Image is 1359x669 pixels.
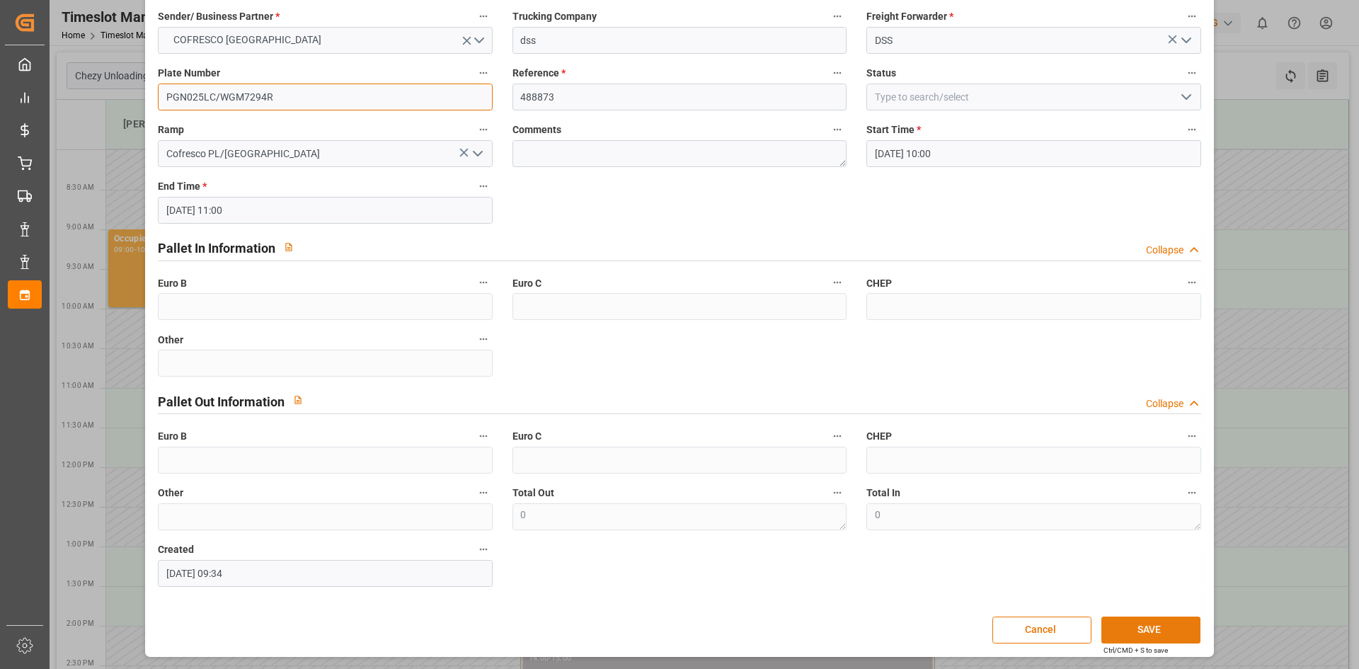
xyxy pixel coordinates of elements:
[512,122,561,137] span: Comments
[866,140,1200,167] input: DD-MM-YYYY HH:MM
[828,484,847,502] button: Total Out
[158,66,220,81] span: Plate Number
[1146,243,1183,258] div: Collapse
[1174,30,1195,52] button: open menu
[1174,86,1195,108] button: open menu
[866,486,900,501] span: Total In
[474,330,493,348] button: Other
[866,276,892,291] span: CHEP
[512,486,554,501] span: Total Out
[512,66,566,81] span: Reference
[1183,120,1201,139] button: Start Time *
[866,84,1200,110] input: Type to search/select
[474,484,493,502] button: Other
[512,429,541,444] span: Euro C
[1183,64,1201,82] button: Status
[474,540,493,559] button: Created
[158,239,275,258] h2: Pallet In Information
[866,66,896,81] span: Status
[474,7,493,25] button: Sender/ Business Partner *
[158,276,187,291] span: Euro B
[1103,645,1168,656] div: Ctrl/CMD + S to save
[512,276,541,291] span: Euro C
[474,273,493,292] button: Euro B
[512,9,597,24] span: Trucking Company
[828,427,847,445] button: Euro C
[1183,7,1201,25] button: Freight Forwarder *
[474,64,493,82] button: Plate Number
[158,140,492,167] input: Type to search/select
[275,234,302,261] button: View description
[158,429,187,444] span: Euro B
[158,179,207,194] span: End Time
[158,197,492,224] input: DD-MM-YYYY HH:MM
[158,542,194,557] span: Created
[158,486,183,501] span: Other
[158,9,280,24] span: Sender/ Business Partner
[1183,484,1201,502] button: Total In
[512,503,847,530] textarea: 0
[1183,427,1201,445] button: CHEP
[828,120,847,139] button: Comments
[866,9,953,24] span: Freight Forwarder
[158,560,492,587] input: DD-MM-YYYY HH:MM
[866,122,921,137] span: Start Time
[158,392,285,411] h2: Pallet Out Information
[474,120,493,139] button: Ramp
[158,122,184,137] span: Ramp
[466,143,487,165] button: open menu
[158,27,492,54] button: open menu
[992,617,1091,644] button: Cancel
[474,427,493,445] button: Euro B
[828,64,847,82] button: Reference *
[1183,273,1201,292] button: CHEP
[158,333,183,348] span: Other
[1146,396,1183,411] div: Collapse
[285,387,311,413] button: View description
[828,273,847,292] button: Euro C
[866,503,1200,530] textarea: 0
[166,33,328,47] span: COFRESCO [GEOGRAPHIC_DATA]
[866,429,892,444] span: CHEP
[828,7,847,25] button: Trucking Company
[474,177,493,195] button: End Time *
[1101,617,1200,644] button: SAVE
